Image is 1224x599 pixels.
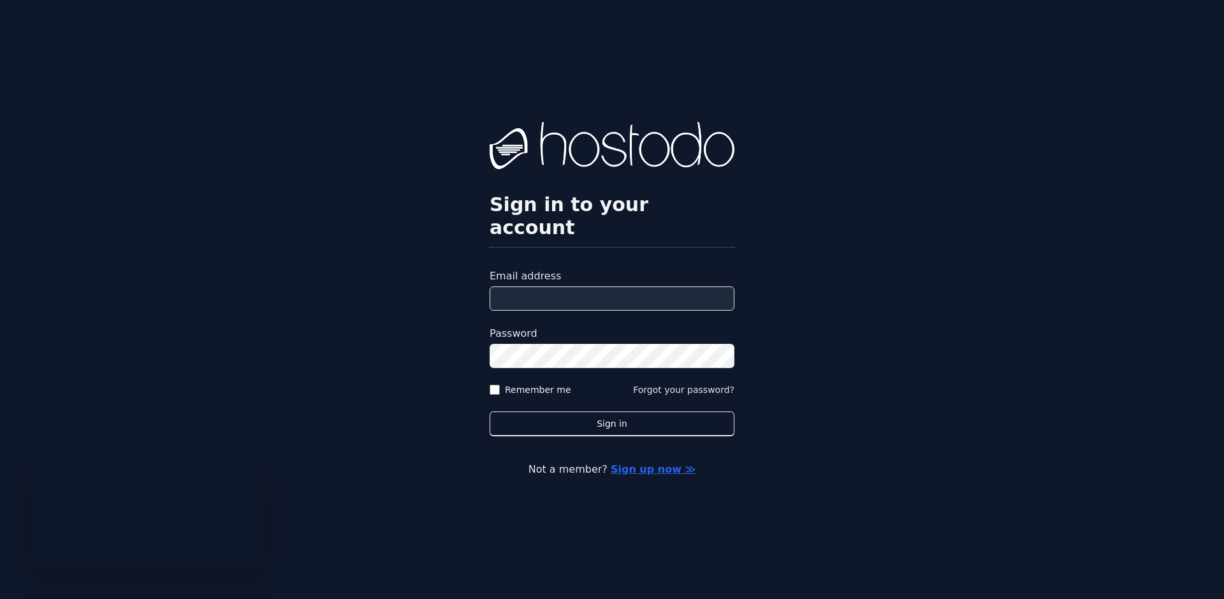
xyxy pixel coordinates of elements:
h2: Sign in to your account [490,193,734,239]
img: Hostodo [490,122,734,173]
button: Forgot your password? [633,383,734,396]
p: Not a member? [61,462,1163,477]
button: Sign in [490,411,734,436]
label: Email address [490,269,734,284]
label: Password [490,326,734,341]
a: Sign up now ≫ [611,463,696,475]
label: Remember me [505,383,571,396]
